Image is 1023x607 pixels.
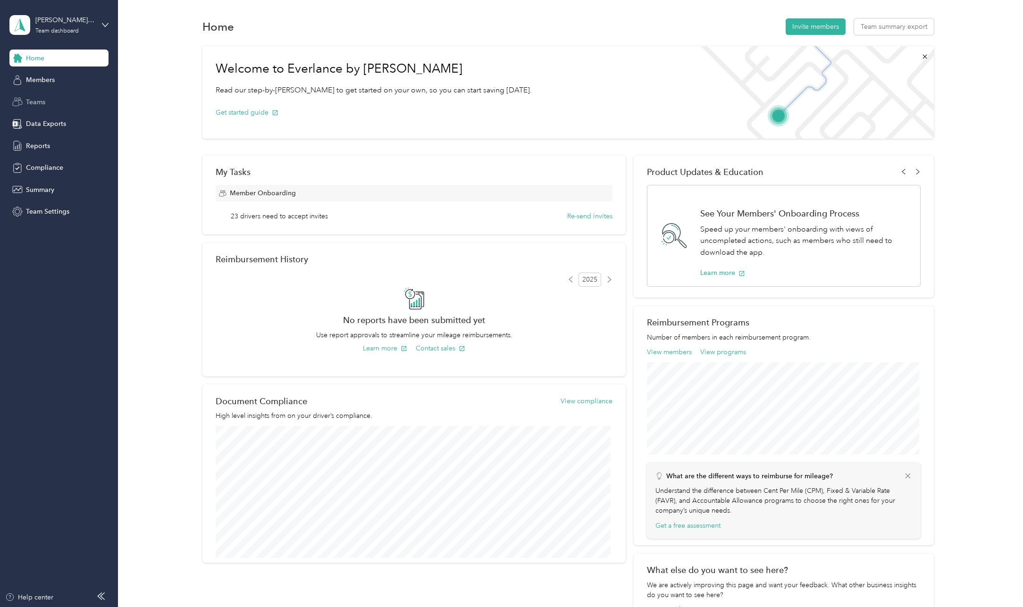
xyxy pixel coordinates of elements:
button: Help center [5,592,53,602]
span: Compliance [26,163,63,173]
p: High level insights from on your driver’s compliance. [216,411,612,421]
div: We are actively improving this page and want your feedback. What other business insights do you w... [647,580,920,600]
h2: No reports have been submitted yet [216,315,612,325]
div: My Tasks [216,167,612,177]
img: Welcome to everlance [691,46,933,139]
span: Home [26,53,44,63]
span: Teams [26,97,45,107]
h2: Reimbursement History [216,254,308,264]
span: Product Updates & Education [647,167,763,177]
span: Members [26,75,55,85]
button: Contact sales [416,343,465,353]
h1: Welcome to Everlance by [PERSON_NAME] [216,61,532,76]
button: Invite members [786,18,846,35]
button: Learn more [363,343,407,353]
button: Learn more [700,268,745,278]
p: Number of members in each reimbursement program. [647,333,920,342]
button: View members [647,347,692,357]
span: 2025 [579,273,601,287]
p: What are the different ways to reimburse for mileage? [666,471,833,481]
h2: Document Compliance [216,396,307,406]
p: Speed up your members' onboarding with views of uncompleted actions, such as members who still ne... [700,224,910,258]
button: Get started guide [216,108,278,117]
button: Re-send invites [567,211,612,221]
span: Reports [26,141,50,151]
h2: Reimbursement Programs [647,317,920,327]
p: Read our step-by-[PERSON_NAME] to get started on your own, so you can start saving [DATE]. [216,84,532,96]
button: Team summary export [854,18,934,35]
div: [PERSON_NAME][EMAIL_ADDRESS][PERSON_NAME][DOMAIN_NAME] [35,15,94,25]
div: Team dashboard [35,28,79,34]
span: Data Exports [26,119,66,129]
p: Use report approvals to streamline your mileage reimbursements. [216,330,612,340]
div: What else do you want to see here? [647,565,920,575]
span: Team Settings [26,207,69,216]
h1: Home [202,22,234,32]
button: View programs [700,347,746,357]
button: View compliance [561,396,612,406]
p: Understand the difference between Cent Per Mile (CPM), Fixed & Variable Rate (FAVR), and Accounta... [655,486,912,516]
iframe: Everlance-gr Chat Button Frame [970,554,1023,607]
span: Summary [26,185,54,195]
span: Member Onboarding [230,188,296,198]
span: 23 drivers need to accept invites [231,211,328,221]
h1: See Your Members' Onboarding Process [700,208,910,218]
button: Get a free assessment [655,521,721,531]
